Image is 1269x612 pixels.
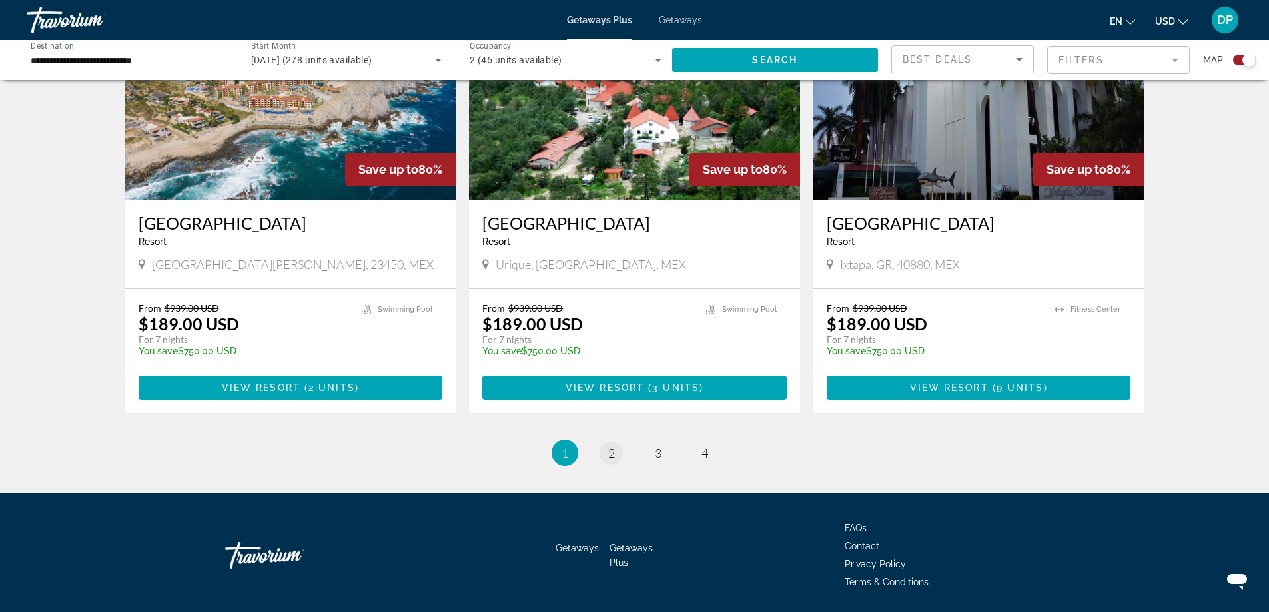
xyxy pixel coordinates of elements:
span: View Resort [910,382,989,393]
iframe: Button to launch messaging window [1216,559,1258,601]
span: Resort [139,236,167,247]
p: $750.00 USD [482,346,693,356]
span: Swimming Pool [722,305,777,314]
p: $189.00 USD [482,314,583,334]
a: Privacy Policy [845,559,906,569]
span: 2 [608,446,615,460]
a: [GEOGRAPHIC_DATA] [139,213,443,233]
span: [GEOGRAPHIC_DATA][PERSON_NAME], 23450, MEX [152,257,434,272]
span: Destination [31,41,74,50]
span: Save up to [703,162,763,176]
span: Fitness Center [1070,305,1120,314]
span: 3 [655,446,661,460]
button: View Resort(9 units) [827,376,1131,400]
span: [DATE] (278 units available) [251,55,372,65]
span: View Resort [566,382,644,393]
span: 9 units [997,382,1044,393]
span: 2 (46 units available) [470,55,562,65]
span: From [482,302,505,314]
button: View Resort(3 units) [482,376,787,400]
span: Resort [827,236,855,247]
mat-select: Sort by [903,51,1023,67]
span: Search [752,55,797,65]
a: Getaways Plus [610,543,653,568]
p: $750.00 USD [827,346,1042,356]
span: You save [827,346,866,356]
span: You save [482,346,522,356]
p: $189.00 USD [139,314,239,334]
nav: Pagination [125,440,1144,466]
span: Best Deals [903,54,972,65]
span: 2 units [308,382,355,393]
span: 3 units [652,382,699,393]
span: $939.00 USD [165,302,219,314]
span: Occupancy [470,41,512,51]
span: 1 [562,446,568,460]
p: For 7 nights [482,334,693,346]
span: Urique, [GEOGRAPHIC_DATA], MEX [496,257,686,272]
a: Getaways Plus [567,15,632,25]
span: Swimming Pool [378,305,432,314]
a: Terms & Conditions [845,577,929,587]
span: Ixtapa, GR, 40880, MEX [840,257,960,272]
span: Resort [482,236,510,247]
a: Getaways [659,15,702,25]
span: $939.00 USD [508,302,563,314]
span: USD [1155,16,1175,27]
p: For 7 nights [827,334,1042,346]
div: 80% [345,153,456,186]
p: $189.00 USD [827,314,927,334]
a: [GEOGRAPHIC_DATA] [482,213,787,233]
a: Travorium [225,535,358,575]
span: Start Month [251,41,296,51]
a: Travorium [27,3,160,37]
span: You save [139,346,178,356]
button: User Menu [1208,6,1242,34]
a: FAQs [845,523,867,533]
span: Save up to [1047,162,1106,176]
div: 80% [1033,153,1144,186]
p: $750.00 USD [139,346,349,356]
button: Filter [1047,45,1190,75]
span: $939.00 USD [853,302,907,314]
span: 4 [701,446,708,460]
a: Getaways [556,543,599,553]
div: 80% [689,153,800,186]
p: For 7 nights [139,334,349,346]
span: ( ) [644,382,703,393]
span: ( ) [300,382,359,393]
button: Change currency [1155,11,1188,31]
span: View Resort [222,382,300,393]
button: View Resort(2 units) [139,376,443,400]
button: Search [672,48,879,72]
span: DP [1217,13,1233,27]
span: en [1110,16,1122,27]
span: Map [1203,51,1223,69]
span: From [827,302,849,314]
button: Change language [1110,11,1135,31]
a: [GEOGRAPHIC_DATA] [827,213,1131,233]
span: Save up to [358,162,418,176]
a: Contact [845,541,879,551]
span: From [139,302,161,314]
span: ( ) [989,382,1048,393]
